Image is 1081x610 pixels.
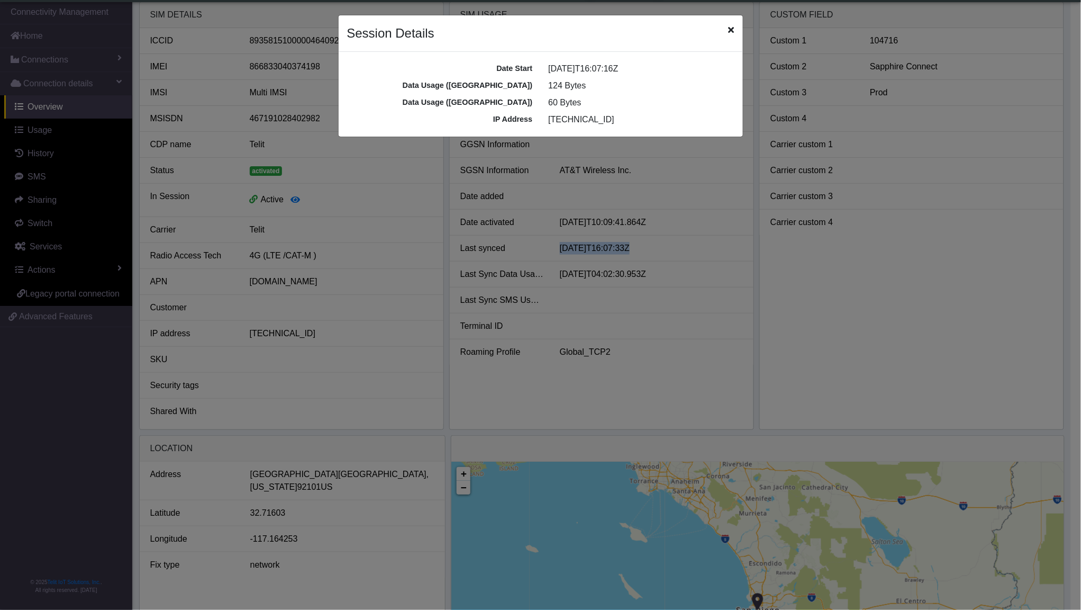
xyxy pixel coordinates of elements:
[541,79,742,92] div: 124 Bytes
[339,97,541,109] div: Data Usage ([GEOGRAPHIC_DATA])
[339,114,541,125] div: IP Address
[541,113,742,126] div: [TECHNICAL_ID]
[339,63,541,75] div: Date Start
[541,96,742,109] div: 60 Bytes
[347,24,434,43] h4: Session Details
[729,24,734,37] span: Close
[339,80,541,92] div: Data Usage ([GEOGRAPHIC_DATA])
[541,62,742,75] div: [DATE]T16:07:16Z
